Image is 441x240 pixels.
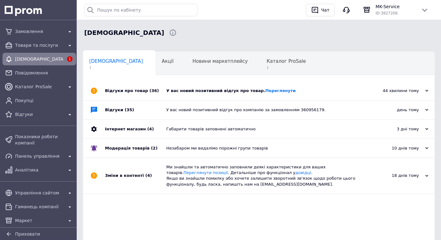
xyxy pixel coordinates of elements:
span: Замовлення [15,28,63,35]
span: 1 [67,56,73,62]
div: 44 хвилини тому [366,88,428,94]
span: ID: 3827206 [376,11,398,15]
span: 1 [267,65,306,70]
span: MK-Service [376,3,416,10]
span: (35) [125,107,134,112]
div: Габарити товарів заповнені автоматично [166,126,366,132]
span: Приховати [15,232,40,237]
button: Чат [306,4,335,16]
input: Пошук по кабінету [84,4,197,16]
span: [DEMOGRAPHIC_DATA] [89,58,143,64]
a: довідці [295,170,311,175]
div: Незабаром ми видалімо порожні групи товарів [166,145,366,151]
span: Товари та послуги [15,42,63,48]
span: Повідомлення [15,70,74,76]
span: Аналітика [15,167,63,173]
div: Відгуки [105,101,166,119]
span: Управління сайтом [15,190,63,196]
span: (36) [150,88,159,93]
span: Показники роботи компанії [15,134,74,146]
span: Покупці [15,97,74,104]
span: [DEMOGRAPHIC_DATA] [15,56,63,62]
span: (4) [147,127,154,131]
div: Відгуки про товар [105,81,166,100]
span: Каталог ProSale [267,58,306,64]
div: 18 днів тому [366,173,428,178]
div: Зміни в контенті [105,158,166,194]
div: день тому [366,107,428,113]
span: Гаманець компанії [15,204,63,210]
div: Ми знайшли та автоматично заповнили деякі характеристики для ваших товарів. . Детальніше про функ... [166,164,366,187]
div: Модерація товарів [105,139,166,158]
div: Інтернет магазин [105,120,166,139]
div: Чат [320,5,331,15]
span: Каталог ProSale [15,84,63,90]
span: Новини маркетплейсу [192,58,248,64]
div: 10 днів тому [366,145,428,151]
span: Акції [162,58,174,64]
a: Переглянути [265,88,296,93]
div: 3 дні тому [366,126,428,132]
a: Переглянути позиції [184,170,228,175]
span: Сповіщення [84,28,164,37]
span: Маркет [15,217,63,224]
div: У вас новий позитивний відгук про товар. [166,88,366,94]
span: (2) [151,146,157,150]
span: Відгуки [15,111,63,117]
span: Панель управління [15,153,63,159]
span: (4) [145,173,152,178]
span: 1 [89,65,143,70]
div: У вас новий позитивний відгук про компанію за замовленням 360956179. [166,107,366,113]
